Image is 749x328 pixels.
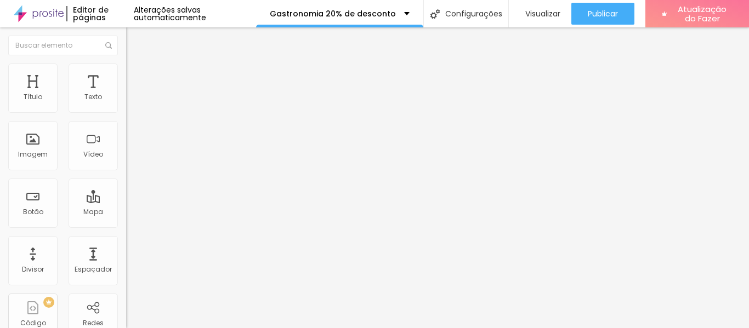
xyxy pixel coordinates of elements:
font: Imagem [18,149,48,159]
font: Gastronomia 20% de desconto [270,8,396,19]
font: Configurações [445,8,502,19]
font: Título [24,92,42,101]
button: Publicar [571,3,634,25]
font: Botão [23,207,43,216]
font: Vídeo [83,149,103,159]
font: Alterações salvas automaticamente [134,4,206,23]
img: Ícone [430,9,440,19]
font: Mapa [83,207,103,216]
font: Visualizar [525,8,560,19]
font: Publicar [588,8,618,19]
input: Buscar elemento [8,36,118,55]
font: Atualização do Fazer [678,3,727,24]
img: Ícone [105,42,112,49]
font: Editor de páginas [73,4,109,23]
button: Visualizar [509,3,571,25]
iframe: Editor [126,27,749,328]
font: Espaçador [75,264,112,274]
font: Texto [84,92,102,101]
font: Divisor [22,264,44,274]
